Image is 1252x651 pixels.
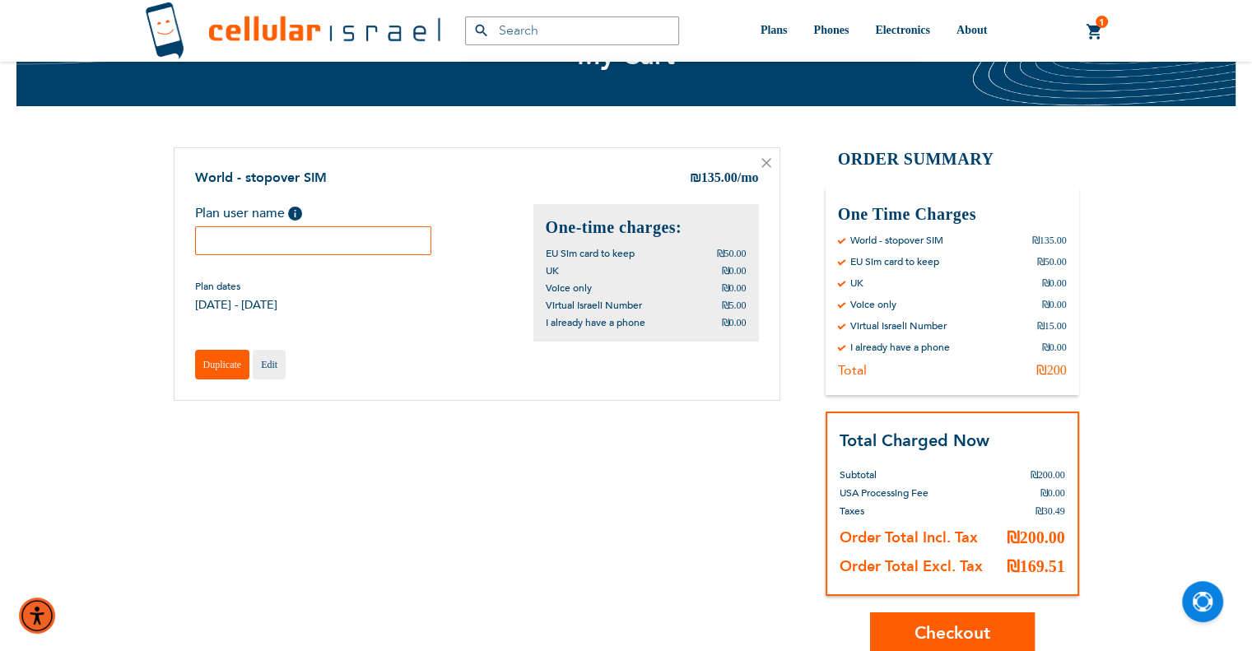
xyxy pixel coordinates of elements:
span: Voice only [546,281,592,295]
span: Duplicate [203,359,242,370]
span: ₪0.00 [1040,487,1065,499]
span: ₪5.00 [722,300,747,311]
div: ₪15.00 [1037,319,1067,332]
span: About [956,24,987,36]
span: Phones [813,24,849,36]
span: Electronics [875,24,930,36]
div: EU Sim card to keep [850,255,939,268]
div: Total [838,362,867,379]
div: ₪0.00 [1042,341,1067,354]
span: USA Processing Fee [840,486,929,500]
span: /mo [738,170,759,184]
span: Plan dates [195,280,277,293]
div: ₪0.00 [1042,298,1067,311]
span: Checkout [915,621,990,645]
a: 1 [1086,22,1104,42]
span: Plans [761,24,788,36]
a: Edit [253,350,286,379]
span: ₪169.51 [1007,557,1065,575]
span: [DATE] - [DATE] [195,297,277,313]
th: Taxes [840,502,1000,520]
span: ₪0.00 [722,282,747,294]
div: I already have a phone [850,341,950,354]
span: Edit [261,359,277,370]
h3: One Time Charges [838,203,1067,226]
a: Duplicate [195,350,250,379]
span: ₪0.00 [722,265,747,277]
div: UK [850,277,863,290]
span: ₪ [690,170,701,188]
div: Accessibility Menu [19,598,55,634]
div: Voice only [850,298,896,311]
span: ₪200.00 [1007,528,1065,546]
span: Plan user name [195,204,285,222]
div: Virtual Israeli Number [850,319,947,332]
span: ₪200.00 [1031,469,1065,481]
span: I already have a phone [546,316,645,329]
span: Virtual Israeli Number [546,299,642,312]
div: 135.00 [690,169,759,188]
span: EU Sim card to keep [546,247,635,260]
input: Search [465,16,679,45]
a: World - stopover SIM [195,169,327,187]
strong: Total Charged Now [840,430,989,452]
strong: Order Total Incl. Tax [840,528,978,548]
h2: Order Summary [826,147,1079,171]
span: Help [288,207,302,221]
img: Cellular Israel Logo [145,2,440,60]
div: ₪0.00 [1042,277,1067,290]
span: ₪0.00 [722,317,747,328]
div: ₪135.00 [1032,234,1067,247]
div: World - stopover SIM [850,234,943,247]
span: ₪50.00 [717,248,747,259]
div: ₪50.00 [1037,255,1067,268]
strong: Order Total Excl. Tax [840,556,983,577]
div: ₪200 [1036,362,1067,379]
span: ₪30.49 [1036,505,1065,517]
h2: One-time charges: [546,216,747,239]
span: 1 [1099,16,1105,29]
span: UK [546,264,559,277]
th: Subtotal [840,453,1000,484]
